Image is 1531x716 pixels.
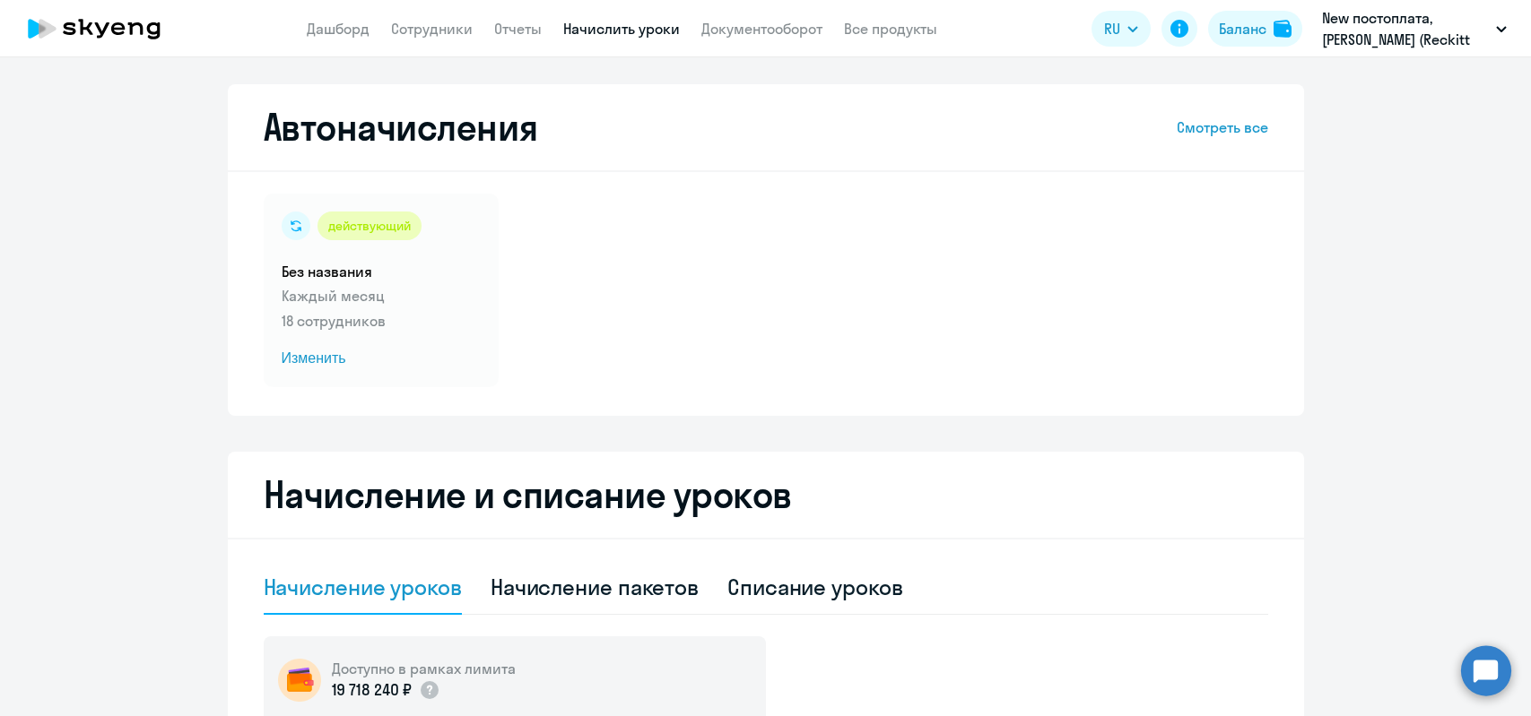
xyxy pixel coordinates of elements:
[563,20,680,38] a: Начислить уроки
[391,20,473,38] a: Сотрудники
[282,262,481,281] h5: Без названия
[1219,18,1266,39] div: Баланс
[264,573,462,601] div: Начисление уроков
[282,310,481,332] p: 18 сотрудников
[1322,7,1489,50] p: New постоплата, [PERSON_NAME] (Reckitt Benckiser Healthcare)
[727,573,903,601] div: Списание уроков
[844,20,937,38] a: Все продукты
[332,678,412,702] p: 19 718 240 ₽
[264,473,1268,516] h2: Начисление и списание уроков
[1274,20,1292,38] img: balance
[278,659,321,702] img: wallet-circle.png
[264,106,538,149] h2: Автоначисления
[1092,11,1151,47] button: RU
[1208,11,1302,47] button: Балансbalance
[491,573,699,601] div: Начисление пакетов
[282,285,481,306] p: Каждый месяц
[332,659,516,678] h5: Доступно в рамках лимита
[307,20,370,38] a: Дашборд
[1177,116,1268,138] a: Смотреть все
[494,20,542,38] a: Отчеты
[701,20,822,38] a: Документооборот
[282,348,481,369] span: Изменить
[1313,7,1516,50] button: New постоплата, [PERSON_NAME] (Reckitt Benckiser Healthcare)
[1104,18,1120,39] span: RU
[318,211,422,240] div: действующий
